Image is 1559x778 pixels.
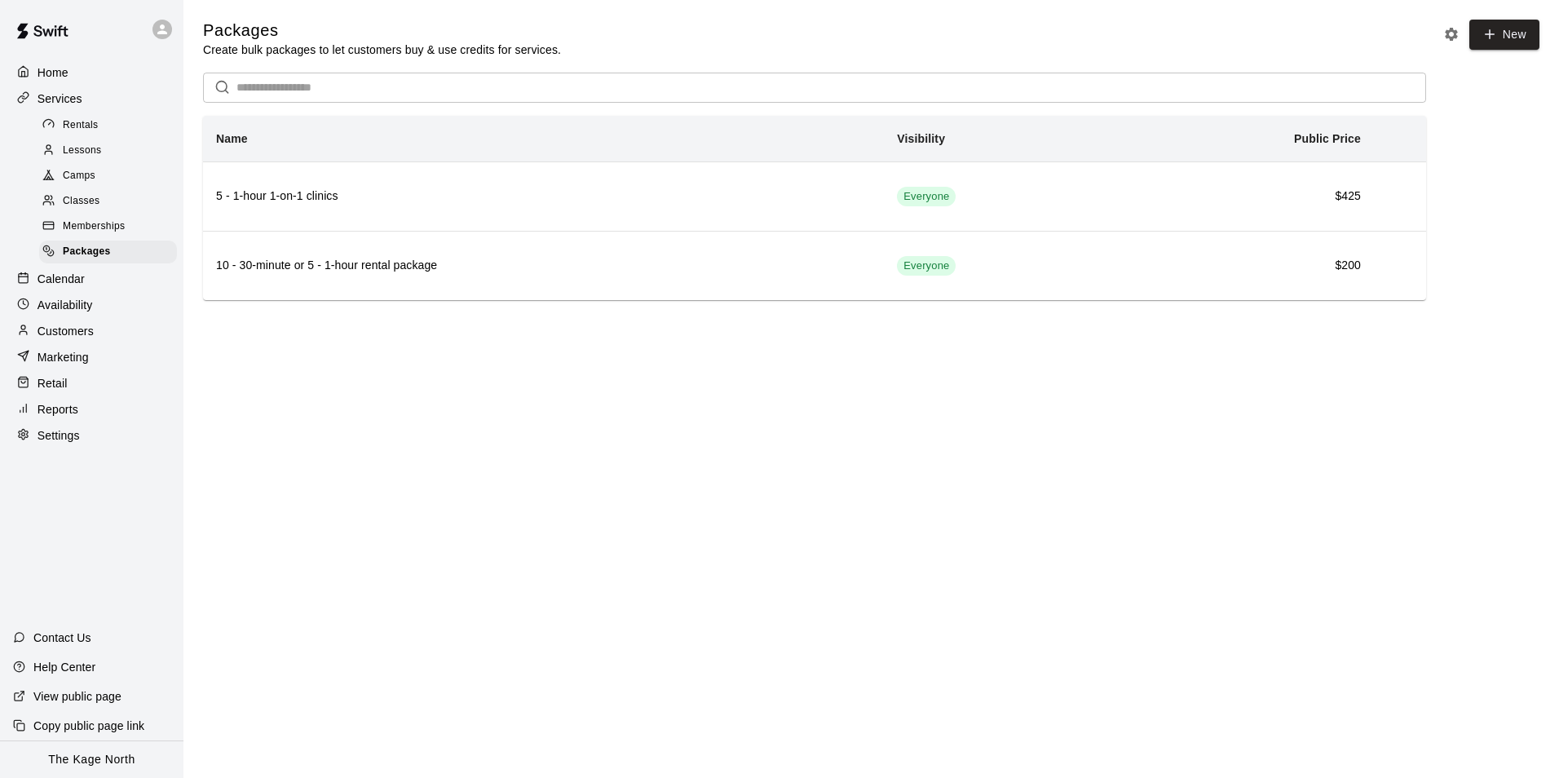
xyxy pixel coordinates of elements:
[897,189,956,205] span: Everyone
[216,132,248,145] b: Name
[1469,20,1539,50] a: New
[38,401,78,418] p: Reports
[13,345,170,369] a: Marketing
[39,215,177,238] div: Memberships
[13,267,170,291] a: Calendar
[39,164,183,189] a: Camps
[33,630,91,646] p: Contact Us
[13,371,170,396] a: Retail
[33,718,144,734] p: Copy public page link
[39,214,183,240] a: Memberships
[897,259,956,274] span: Everyone
[63,244,111,260] span: Packages
[39,190,177,213] div: Classes
[216,257,871,275] h6: 10 - 30-minute or 5 - 1-hour rental package
[38,427,80,444] p: Settings
[39,189,183,214] a: Classes
[1439,22,1464,46] button: Packages settings
[38,297,93,313] p: Availability
[897,187,956,206] div: This service is visible to all of your customers
[1131,188,1361,206] h6: $425
[39,165,177,188] div: Camps
[203,42,561,58] p: Create bulk packages to let customers buy & use credits for services.
[13,319,170,343] a: Customers
[63,193,99,210] span: Classes
[38,323,94,339] p: Customers
[63,168,95,184] span: Camps
[13,423,170,448] a: Settings
[39,241,177,263] div: Packages
[48,751,135,768] p: The Kage North
[33,688,121,705] p: View public page
[39,138,183,163] a: Lessons
[38,271,85,287] p: Calendar
[203,116,1426,300] table: simple table
[63,117,99,134] span: Rentals
[39,113,183,138] a: Rentals
[39,139,177,162] div: Lessons
[13,86,170,111] a: Services
[38,64,68,81] p: Home
[1131,257,1361,275] h6: $200
[1294,132,1361,145] b: Public Price
[13,397,170,422] a: Reports
[13,293,170,317] a: Availability
[203,20,561,42] h5: Packages
[63,219,125,235] span: Memberships
[13,60,170,85] a: Home
[897,132,945,145] b: Visibility
[63,143,102,159] span: Lessons
[39,240,183,265] a: Packages
[38,91,82,107] p: Services
[216,188,871,206] h6: 5 - 1-hour 1-on-1 clinics
[33,659,95,675] p: Help Center
[38,375,68,391] p: Retail
[897,256,956,276] div: This service is visible to all of your customers
[39,114,177,137] div: Rentals
[38,349,89,365] p: Marketing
